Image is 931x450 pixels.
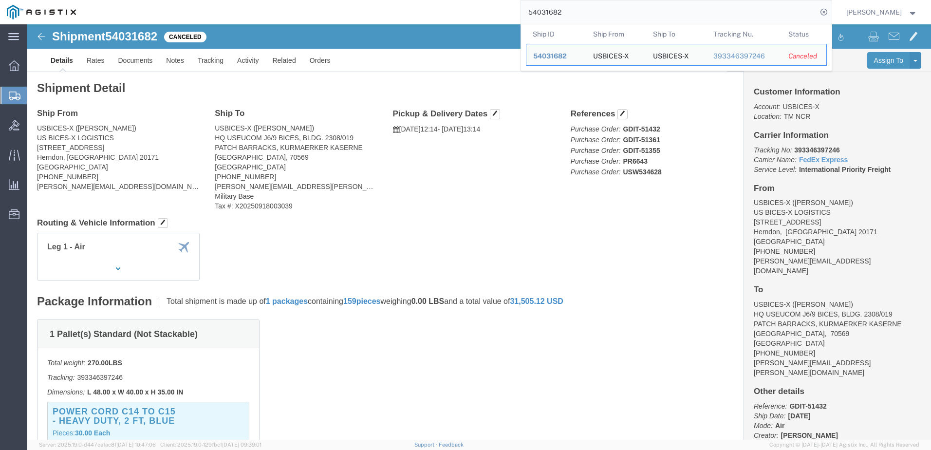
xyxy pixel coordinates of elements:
div: USBICES-X [653,44,689,65]
img: logo [7,5,76,19]
th: Status [782,24,827,44]
span: Dylan Jewell [846,7,902,18]
span: 54031682 [533,52,567,60]
button: [PERSON_NAME] [846,6,918,18]
span: Server: 2025.19.0-d447cefac8f [39,442,156,448]
input: Search for shipment number, reference number [521,0,817,24]
div: Canceled [788,51,819,61]
span: Client: 2025.19.0-129fbcf [160,442,261,448]
a: Support [414,442,439,448]
th: Ship From [586,24,646,44]
iframe: FS Legacy Container [27,24,931,440]
div: 54031682 [533,51,579,61]
span: [DATE] 09:39:01 [222,442,261,448]
th: Ship To [646,24,707,44]
a: Feedback [439,442,464,448]
div: 393346397246 [713,51,775,61]
span: Copyright © [DATE]-[DATE] Agistix Inc., All Rights Reserved [769,441,919,449]
table: Search Results [526,24,832,71]
div: USBICES-X [593,44,629,65]
span: [DATE] 10:47:06 [116,442,156,448]
th: Tracking Nu. [706,24,782,44]
th: Ship ID [526,24,586,44]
